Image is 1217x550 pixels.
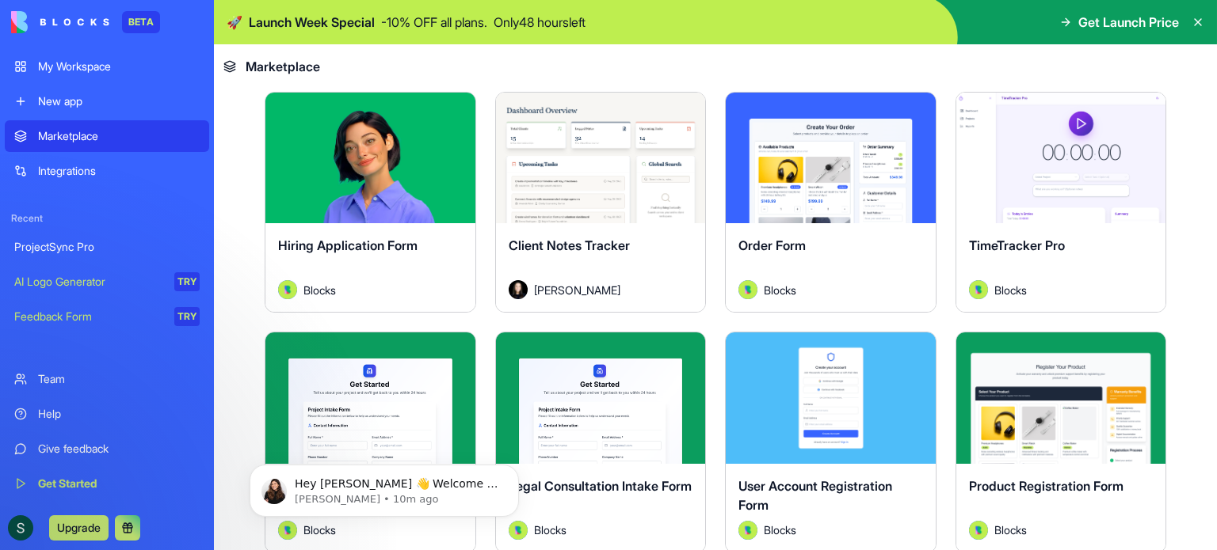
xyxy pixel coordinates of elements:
span: Client Notes Tracker [509,237,630,253]
div: Feedback Form [14,309,163,324]
span: Blocks [994,522,1027,538]
div: BETA [122,11,160,33]
a: TimeTracker ProAvatarBlocks [956,92,1167,313]
span: Marketplace [246,57,320,76]
div: TRY [174,272,200,291]
div: Get Started [38,476,200,491]
span: Recent [5,212,209,225]
div: New app [38,93,200,109]
a: New app [5,85,209,117]
span: User Account Registration Form [738,478,892,513]
span: Blocks [994,282,1027,298]
span: Blocks [303,282,336,298]
a: Upgrade [49,519,109,535]
span: Blocks [764,522,796,538]
div: Integrations [38,163,200,179]
iframe: Intercom notifications message [226,431,543,542]
a: Hiring Application FormAvatarBlocks [265,92,476,313]
span: TimeTracker Pro [969,237,1065,253]
span: [PERSON_NAME] [534,282,620,298]
span: Hiring Application Form [278,237,418,253]
div: TRY [174,307,200,326]
a: My Workspace [5,51,209,82]
a: Integrations [5,155,209,187]
span: Launch Week Special [249,13,375,32]
a: Give feedback [5,433,209,465]
div: Give feedback [38,441,200,457]
a: Get Started [5,468,209,499]
div: Team [38,371,200,387]
a: Order FormAvatarBlocks [725,92,937,313]
span: 🚀 [227,13,242,32]
img: Avatar [969,521,988,540]
img: ACg8ocIhreM1nJOE0ntrjYj7Na8jsdlW7CnXN2j4y4EHhypn4dD3nw=s96-c [8,515,33,541]
span: Blocks [764,282,796,298]
a: AI Logo GeneratorTRY [5,266,209,298]
span: Blocks [534,522,567,538]
a: Feedback FormTRY [5,301,209,332]
div: Marketplace [38,128,200,144]
span: Get Launch Price [1078,13,1179,32]
a: BETA [11,11,160,33]
p: - 10 % OFF all plans. [381,13,487,32]
img: Avatar [509,280,528,299]
img: Avatar [969,280,988,299]
p: Only 48 hours left [494,13,586,32]
a: Team [5,363,209,395]
div: ProjectSync Pro [14,239,200,255]
button: Upgrade [49,515,109,541]
img: logo [11,11,109,33]
a: Marketplace [5,120,209,152]
span: Legal Consultation Intake Form [509,478,692,494]
span: Order Form [738,237,806,253]
div: Help [38,406,200,422]
a: Client Notes TrackerAvatar[PERSON_NAME] [495,92,707,313]
img: Avatar [278,280,297,299]
a: ProjectSync Pro [5,231,209,263]
img: Avatar [738,521,757,540]
div: My Workspace [38,59,200,74]
img: Avatar [738,280,757,299]
div: AI Logo Generator [14,274,163,290]
span: Product Registration Form [969,478,1124,494]
a: Help [5,398,209,430]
